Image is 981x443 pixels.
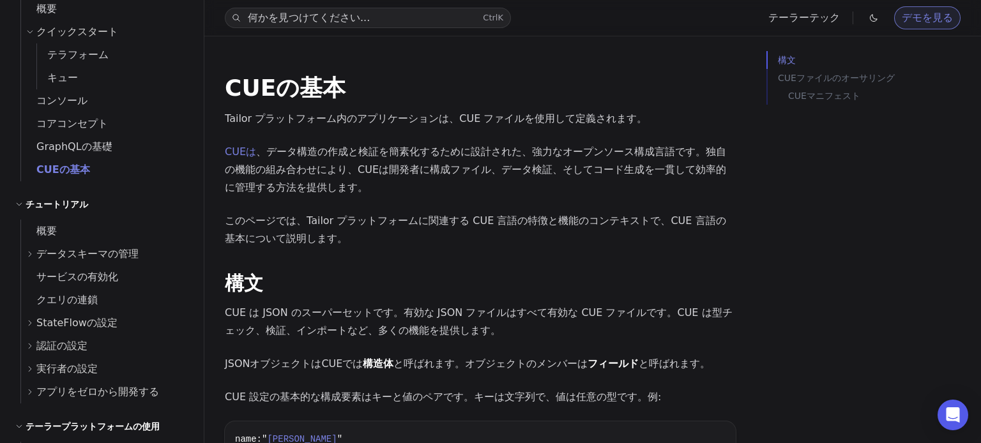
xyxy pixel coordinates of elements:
a: GraphQLの基礎 [21,135,188,158]
font: アプリをゼロから開発する [36,386,159,398]
font: CUE は JSON のスーパーセットです。有効な JSON ファイルはすべて有効な CUE ファイルです。CUE は型チェック、検証、インポートなど、多くの機能を提供します。 [225,306,733,336]
font: GraphQLの基礎 [36,140,112,153]
font: 認証の設定 [36,340,87,352]
a: キュー [37,66,188,89]
font: CUEの基本 [225,75,346,101]
font: サービスの有効化 [36,271,118,283]
font: コアコンセプト [36,117,108,130]
div: インターコムメッセンジャーを開く [938,400,968,430]
a: クエリの連鎖 [21,289,188,312]
font: チュートリアル [26,199,88,209]
font: デモを見る [902,11,953,24]
a: コンソール [21,89,188,112]
a: CUEは [225,146,256,158]
a: 概要 [21,220,188,243]
a: テラフォーム [37,43,188,66]
font: 構造体 [363,357,393,370]
font: と呼ばれます。オブジェクトのメンバーは [393,357,588,370]
a: コアコンセプト [21,112,188,135]
kbd: Ctrl [483,13,498,22]
font: このページでは、Tailor プラットフォームに関連する CUE 言語の特徴と機能のコンテキストで、CUE 言語の基本について説明します。 [225,214,726,244]
a: デモを見る [894,6,961,29]
font: 何かを見つけてください... [248,11,370,24]
font: 概要 [36,3,57,15]
font: CUEファイルのオーサリング [778,73,895,83]
font: コンソール [36,94,87,107]
a: サービスの有効化 [21,266,188,289]
font: フィールド [588,357,639,370]
font: クエリの連鎖 [36,294,98,306]
font: 、データ構造の作成と検証を簡素化するために設計された、強力なオープンソース構成言語です。独自の機能の組み合わせにより、CUEは開発者に構成ファイル、データ検証、そしてコード生成を一貫して効率的に... [225,146,726,193]
font: JSONオブジェクトはCUEでは [225,357,363,370]
font: Tailor プラットフォーム内のアプリケーションは、CUE ファイルを使用して定義されます。 [225,112,647,124]
font: 概要 [36,225,57,237]
font: 実行者の設定 [36,363,98,375]
font: キュー [47,71,78,84]
font: 構文 [778,55,796,65]
font: CUEマニフェスト [788,91,860,101]
button: 何かを見つけてください...CtrlK [225,8,511,28]
font: CUE 設定の基本的な構成要素はキーと値のペアです。キーは文字列で、値は任意の型です。例: [225,391,661,403]
a: CUEファイルのオーサリング [778,69,976,87]
a: 構文 [778,51,976,69]
kbd: K [498,13,503,22]
font: クイックスタート [36,26,118,38]
font: と呼ばれます。 [639,357,710,370]
font: テラフォーム [47,49,109,61]
a: CUEの基本 [21,158,188,181]
a: CUEマニフェスト [788,87,976,105]
font: テーラープラットフォームの使用 [26,421,160,432]
a: テーラーテック [768,11,840,24]
font: データスキーマの管理 [36,248,139,260]
a: 構文 [225,272,263,294]
button: ダークモードを切り替える [866,10,881,26]
font: CUEの基本 [36,163,90,176]
font: StateFlowの設定 [36,317,118,329]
